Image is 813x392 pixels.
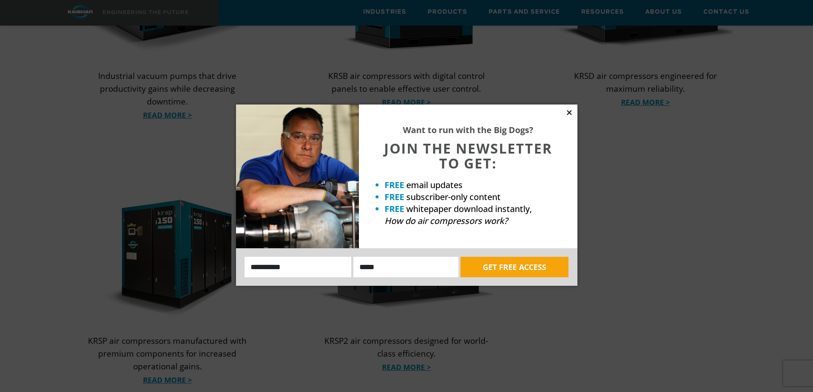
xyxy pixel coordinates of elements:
button: Close [565,109,573,116]
input: Email [353,257,458,277]
strong: FREE [385,203,404,215]
span: whitepaper download instantly, [406,203,532,215]
em: How do air compressors work? [385,215,508,226]
button: GET FREE ACCESS [460,257,568,277]
span: JOIN THE NEWSLETTER TO GET: [384,139,552,172]
strong: FREE [385,191,404,203]
strong: Want to run with the Big Dogs? [403,124,533,136]
strong: FREE [385,179,404,191]
span: email updates [406,179,463,191]
input: Name: [245,257,352,277]
span: subscriber-only content [406,191,501,203]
